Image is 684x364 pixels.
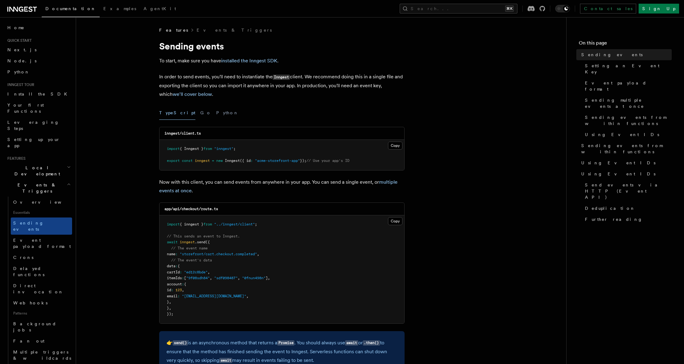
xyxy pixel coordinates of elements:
[273,75,290,80] code: Inngest
[167,300,169,304] span: }
[167,282,182,286] span: account
[167,312,173,316] span: });
[182,276,184,280] span: :
[182,159,193,163] span: const
[13,255,33,260] span: Crons
[11,318,72,335] a: Background jobs
[11,297,72,308] a: Webhooks
[555,5,570,12] button: Toggle dark mode
[580,4,636,14] a: Contact sales
[208,270,210,274] span: ,
[216,159,223,163] span: new
[225,159,240,163] span: Inngest
[581,171,655,177] span: Using Event IDs
[216,106,239,120] button: Python
[180,222,203,226] span: { inngest }
[167,276,182,280] span: itemIds
[363,340,380,346] code: .then()
[175,288,182,292] span: 123
[221,58,277,64] a: installed the Inngest SDK
[13,238,71,249] span: Event payload format
[42,2,100,17] a: Documentation
[255,222,257,226] span: ;
[167,270,180,274] span: cartId
[167,294,178,298] span: email
[184,276,186,280] span: [
[579,39,672,49] h4: On this page
[184,282,186,286] span: {
[206,240,210,244] span: ({
[200,106,211,120] button: Go
[5,100,72,117] a: Your first Functions
[7,25,25,31] span: Home
[7,47,37,52] span: Next.js
[388,142,402,150] button: Copy
[505,6,514,12] kbd: ⌘K
[7,58,37,63] span: Node.js
[5,22,72,33] a: Home
[5,179,72,197] button: Events & Triggers
[11,280,72,297] a: Direct invocation
[197,27,272,33] a: Events & Triggers
[171,258,212,262] span: // The event's data
[11,308,72,318] span: Patterns
[581,143,672,155] span: Sending events from within functions
[5,44,72,55] a: Next.js
[585,205,635,211] span: Deduplication
[582,129,672,140] a: Using Event IDs
[266,276,268,280] span: ]
[5,182,67,194] span: Events & Triggers
[159,106,195,120] button: TypeScript
[7,137,60,148] span: Setting up your app
[214,276,238,280] span: "sdf098487"
[167,306,169,310] span: }
[585,80,672,92] span: Event payload format
[182,294,246,298] span: "[EMAIL_ADDRESS][DOMAIN_NAME]"
[13,200,76,205] span: Overview
[167,264,175,268] span: data
[5,165,67,177] span: Local Development
[345,340,358,346] code: await
[167,159,180,163] span: export
[579,157,672,168] a: Using Event IDs
[246,294,248,298] span: ,
[5,66,72,77] a: Python
[178,294,180,298] span: :
[7,69,30,74] span: Python
[268,276,270,280] span: ,
[242,276,266,280] span: "0fnun498n"
[582,214,672,225] a: Further reading
[45,6,96,11] span: Documentation
[5,88,72,100] a: Install the SDK
[240,159,251,163] span: ({ id
[11,235,72,252] a: Event payload format
[585,182,672,200] span: Send events via HTTP (Event API)
[171,288,173,292] span: :
[13,321,56,332] span: Background jobs
[13,266,44,277] span: Delayed functions
[169,306,171,310] span: ,
[212,159,214,163] span: =
[159,72,405,99] p: In order to send events, you'll need to instantiate the client. We recommend doing this in a sing...
[582,95,672,112] a: Sending multiple events at once
[182,282,184,286] span: :
[257,252,259,256] span: ,
[388,217,402,225] button: Copy
[167,288,171,292] span: id
[103,6,136,11] span: Examples
[5,38,32,43] span: Quick start
[581,160,655,166] span: Using Event IDs
[195,240,206,244] span: .send
[306,159,349,163] span: // Use your app's ID
[169,300,171,304] span: ,
[5,156,25,161] span: Features
[178,264,180,268] span: {
[173,91,212,97] a: we'll cover below
[219,358,232,363] code: await
[251,159,253,163] span: :
[400,4,517,14] button: Search...⌘K
[11,208,72,217] span: Essentials
[159,179,398,194] a: multiple events at once
[5,117,72,134] a: Leveraging Steps
[144,6,176,11] span: AgentKit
